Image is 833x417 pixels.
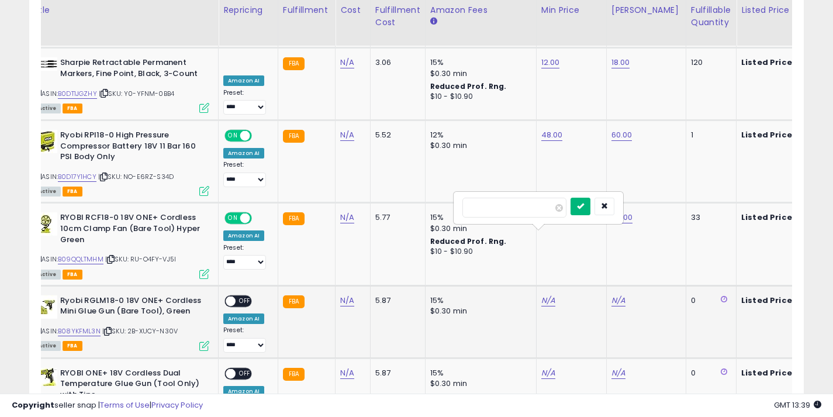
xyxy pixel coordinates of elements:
img: 41f4bM-n28L._SL40_.jpg [34,212,57,236]
a: B08YKFML3N [58,326,101,336]
div: 1 [691,130,727,140]
small: Amazon Fees. [430,16,437,27]
a: N/A [340,367,354,379]
div: 15% [430,295,527,306]
span: FBA [63,104,82,113]
div: 5.87 [375,295,416,306]
span: 2025-10-6 13:39 GMT [774,399,821,411]
div: 120 [691,57,727,68]
div: Amazon AI [223,148,264,158]
div: Amazon AI [223,230,264,241]
span: OFF [236,296,254,306]
div: $10 - $10.90 [430,247,527,257]
b: RYOBI ONE+ 18V Cordless Dual Temperature Glue Gun (Tool Only) with Tips [60,368,202,404]
div: Title [31,4,213,16]
div: Preset: [223,161,269,187]
div: ASIN: [34,295,209,350]
span: All listings currently available for purchase on Amazon [34,104,61,113]
div: Fulfillable Quantity [691,4,731,29]
b: Listed Price: [741,367,794,378]
div: 15% [430,57,527,68]
a: B0DT1JGZHY [58,89,97,99]
div: Amazon AI [223,75,264,86]
div: Repricing [223,4,273,16]
div: seller snap | | [12,400,203,411]
span: ON [226,131,240,141]
div: 3.06 [375,57,416,68]
a: B0D17Y1HCY [58,172,96,182]
b: Listed Price: [741,295,794,306]
a: N/A [611,295,625,306]
div: 5.87 [375,368,416,378]
div: Amazon AI [223,313,264,324]
b: Listed Price: [741,129,794,140]
div: 33 [691,212,727,223]
div: 12% [430,130,527,140]
div: $10 - $10.90 [430,92,527,102]
img: 31gqHtr26uL._SL40_.jpg [34,57,57,71]
span: | SKU: 2B-XUCY-N30V [102,326,178,336]
div: Preset: [223,89,269,115]
div: $0.30 min [430,378,527,389]
a: 18.00 [611,57,630,68]
b: Sharpie Retractable Permanent Markers, Fine Point, Black, 3-Count [60,57,202,82]
span: OFF [236,368,254,378]
b: Ryobi RPI18-0 High Pressure Compressor Battery 18V 11 Bar 160 PSI Body Only [60,130,202,166]
div: $0.30 min [430,140,527,151]
b: Listed Price: [741,212,794,223]
b: Reduced Prof. Rng. [430,236,507,246]
div: Min Price [541,4,602,16]
a: N/A [340,129,354,141]
div: Preset: [223,244,269,270]
span: All listings currently available for purchase on Amazon [34,270,61,280]
small: FBA [283,212,305,225]
div: $0.30 min [430,68,527,79]
span: OFF [250,131,269,141]
span: | SKU: Y0-YFNM-0BB4 [99,89,174,98]
span: | SKU: NO-E6RZ-S34D [98,172,174,181]
span: All listings currently available for purchase on Amazon [34,341,61,351]
a: Terms of Use [100,399,150,411]
a: 48.00 [541,129,563,141]
div: Cost [340,4,365,16]
div: 5.77 [375,212,416,223]
small: FBA [283,295,305,308]
span: FBA [63,341,82,351]
span: OFF [250,213,269,223]
div: [PERSON_NAME] [611,4,681,16]
div: $0.30 min [430,223,527,234]
div: Fulfillment Cost [375,4,420,29]
img: 31dxEHfapCL._SL40_.jpg [34,295,57,319]
b: RYOBI RCF18-0 18V ONE+ Cordless 10cm Clamp Fan (Bare Tool) Hyper Green [60,212,202,248]
div: Fulfillment [283,4,330,16]
a: N/A [611,367,625,379]
a: N/A [340,295,354,306]
b: Ryobi RGLM18-0 18V ONE+ Cordless Mini Glue Gun (Bare Tool), Green [60,295,202,320]
small: FBA [283,130,305,143]
span: FBA [63,270,82,280]
div: $0.30 min [430,306,527,316]
a: Privacy Policy [151,399,203,411]
img: 41VzicH2omL._SL40_.jpg [34,368,57,386]
span: ON [226,213,240,223]
a: B09QQLTMHM [58,254,103,264]
a: N/A [541,367,555,379]
a: N/A [340,57,354,68]
div: Amazon AI [223,386,264,397]
small: FBA [283,368,305,381]
a: 12.00 [541,57,560,68]
div: 5.52 [375,130,416,140]
a: N/A [541,295,555,306]
span: | SKU: RU-O4FY-VJ5I [105,254,176,264]
div: Preset: [223,326,269,353]
b: Listed Price: [741,57,794,68]
div: ASIN: [34,57,209,112]
span: All listings currently available for purchase on Amazon [34,187,61,197]
small: FBA [283,57,305,70]
div: 0 [691,368,727,378]
div: Amazon Fees [430,4,531,16]
b: Reduced Prof. Rng. [430,81,507,91]
div: 15% [430,212,527,223]
strong: Copyright [12,399,54,411]
img: 41lZ1RGhv6L._SL40_.jpg [34,130,57,153]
